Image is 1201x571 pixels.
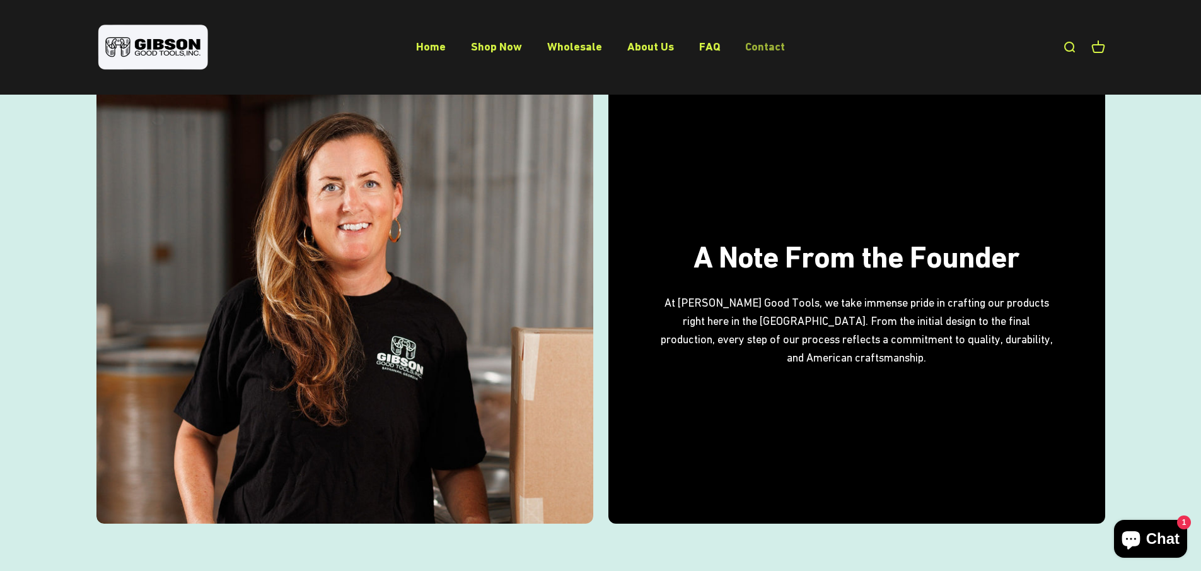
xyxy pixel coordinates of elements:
p: At [PERSON_NAME] Good Tools, we take immense pride in crafting our products right here in the [GE... [659,294,1055,367]
a: About Us [627,40,674,53]
inbox-online-store-chat: Shopify online store chat [1110,520,1191,561]
a: Home [416,40,446,53]
a: Contact [745,40,785,53]
a: Shop Now [471,40,522,53]
a: Wholesale [547,40,602,53]
p: A Note From the Founder [659,241,1055,274]
a: FAQ [699,40,720,53]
